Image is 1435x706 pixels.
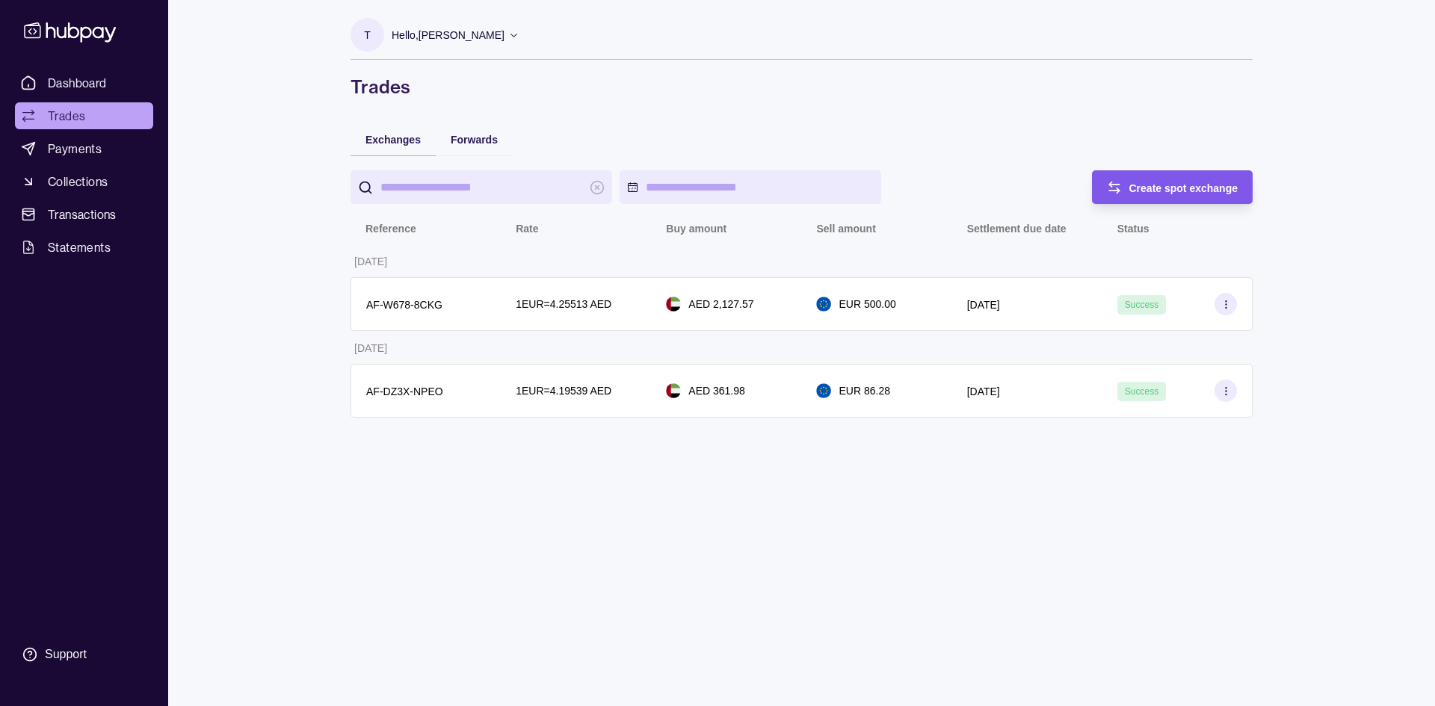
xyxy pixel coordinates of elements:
[1117,223,1149,235] p: Status
[1129,182,1238,194] span: Create spot exchange
[816,297,831,312] img: eu
[48,140,102,158] span: Payments
[1092,170,1253,204] button: Create spot exchange
[688,383,745,399] p: AED 361.98
[816,223,875,235] p: Sell amount
[816,383,831,398] img: eu
[666,223,726,235] p: Buy amount
[666,383,681,398] img: ae
[392,27,504,43] p: Hello, [PERSON_NAME]
[1125,386,1158,397] span: Success
[15,639,153,670] a: Support
[15,201,153,228] a: Transactions
[365,134,421,146] span: Exchanges
[15,135,153,162] a: Payments
[48,238,111,256] span: Statements
[15,234,153,261] a: Statements
[366,299,442,311] p: AF-W678-8CKG
[451,134,498,146] span: Forwards
[516,296,611,312] p: 1 EUR = 4.25513 AED
[967,299,1000,311] p: [DATE]
[354,342,387,354] p: [DATE]
[366,385,443,397] p: AF-DZ3X-NPEO
[1125,300,1158,310] span: Success
[839,296,895,312] p: EUR 500.00
[967,223,1067,235] p: Settlement due date
[516,383,611,399] p: 1 EUR = 4.19539 AED
[48,205,117,223] span: Transactions
[45,646,87,663] div: Support
[666,297,681,312] img: ae
[48,74,107,92] span: Dashboard
[365,223,416,235] p: Reference
[354,256,387,267] p: [DATE]
[15,69,153,96] a: Dashboard
[351,75,1253,99] h1: Trades
[48,173,108,191] span: Collections
[15,168,153,195] a: Collections
[967,385,1000,397] p: [DATE]
[364,27,371,43] p: T
[48,107,85,125] span: Trades
[688,296,753,312] p: AED 2,127.57
[839,383,889,399] p: EUR 86.28
[15,102,153,129] a: Trades
[380,170,582,204] input: search
[516,223,538,235] p: Rate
